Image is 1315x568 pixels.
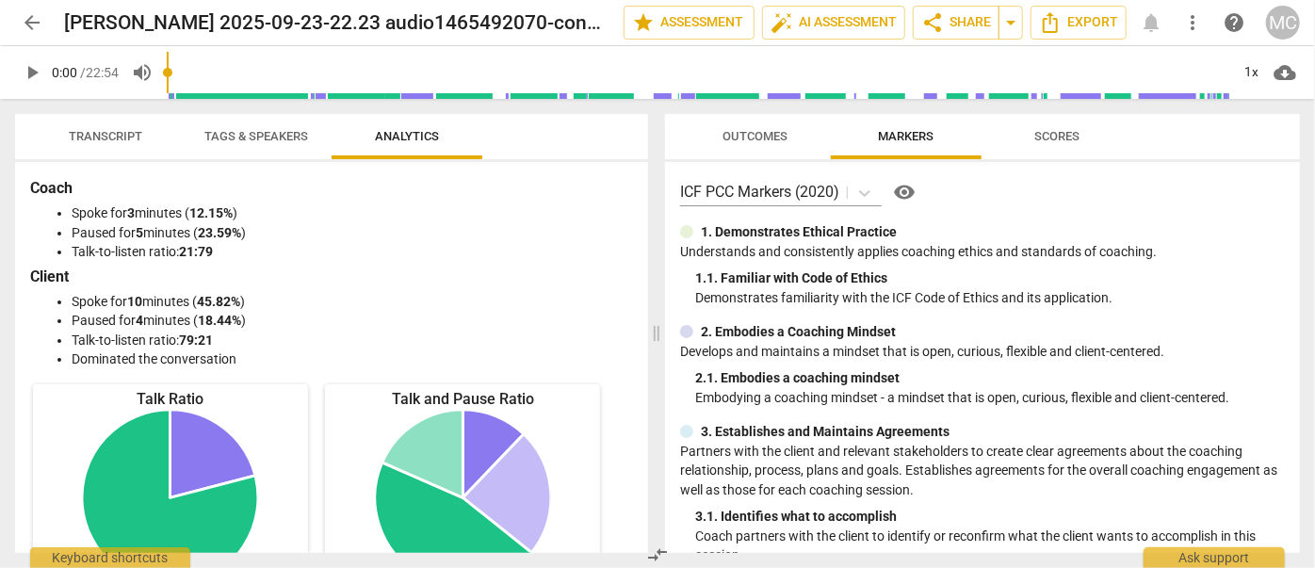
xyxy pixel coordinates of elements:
[72,203,629,223] li: Spoke for minutes ( )
[80,65,119,80] span: / 22:54
[879,129,934,143] span: Markers
[136,225,143,240] b: 5
[72,223,629,243] li: Paused for minutes ( )
[198,225,241,240] b: 23.59%
[125,56,159,89] button: Volume
[921,11,944,34] span: share
[72,311,629,331] li: Paused for minutes ( )
[15,56,49,89] button: Play
[179,244,213,259] b: 21:79
[771,11,897,34] span: AI Assessment
[695,527,1285,565] p: Coach partners with the client to identify or reconfirm what the client wants to accomplish in th...
[1266,6,1300,40] button: MC
[197,294,240,309] b: 45.82%
[1181,11,1204,34] span: more_vert
[1223,11,1245,34] span: help
[893,181,916,203] span: visibility
[680,442,1285,500] p: Partners with the client and relevant stakeholders to create clear agreements about the coaching ...
[701,422,950,442] p: 3. Establishes and Maintains Agreements
[1234,57,1270,88] div: 1x
[723,129,788,143] span: Outcomes
[30,268,69,285] b: Client
[882,177,919,207] a: Help
[21,11,43,34] span: arrow_back
[680,342,1285,362] p: Develops and maintains a mindset that is open, curious, flexible and client-centered.
[72,331,629,350] li: Talk-to-listen ratio:
[632,11,746,34] span: Assessment
[198,313,241,328] b: 18.44%
[1031,6,1127,40] button: Export
[624,6,755,40] button: Assessment
[999,11,1022,34] span: arrow_drop_down
[921,11,991,34] span: Share
[189,205,233,220] b: 12.15%
[701,322,896,342] p: 2. Embodies a Coaching Mindset
[695,388,1285,408] p: Embodying a coaching mindset - a mindset that is open, curious, flexible and client-centered.
[1039,11,1118,34] span: Export
[204,129,308,143] span: Tags & Speakers
[695,368,1285,388] div: 2. 1. Embodies a coaching mindset
[695,507,1285,527] div: 3. 1. Identifies what to accomplish
[680,242,1285,262] p: Understands and consistently applies coaching ethics and standards of coaching.
[30,547,190,568] div: Keyboard shortcuts
[179,333,213,348] b: 79:21
[69,129,142,143] span: Transcript
[889,177,919,207] button: Help
[1034,129,1080,143] span: Scores
[64,11,609,35] h2: [PERSON_NAME] 2025-09-23-22.23 audio1465492070-converted
[680,181,839,203] p: ICF PCC Markers (2020)
[762,6,905,40] button: AI Assessment
[695,268,1285,288] div: 1. 1. Familiar with Code of Ethics
[701,222,897,242] p: 1. Demonstrates Ethical Practice
[325,388,600,410] div: Talk and Pause Ratio
[695,288,1285,308] p: Demonstrates familiarity with the ICF Code of Ethics and its application.
[647,544,670,566] span: compare_arrows
[30,179,73,197] b: Coach
[72,349,629,369] li: Dominated the conversation
[127,205,135,220] b: 3
[375,129,439,143] span: Analytics
[1274,61,1296,84] span: cloud_download
[913,6,999,40] button: Share
[131,61,154,84] span: volume_up
[21,61,43,84] span: play_arrow
[771,11,793,34] span: auto_fix_high
[127,294,142,309] b: 10
[33,388,308,410] div: Talk Ratio
[136,313,143,328] b: 4
[72,242,629,262] li: Talk-to-listen ratio:
[52,65,77,80] span: 0:00
[632,11,655,34] span: star
[1144,547,1285,568] div: Ask support
[1217,6,1251,40] a: Help
[72,292,629,312] li: Spoke for minutes ( )
[998,6,1023,40] button: Sharing summary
